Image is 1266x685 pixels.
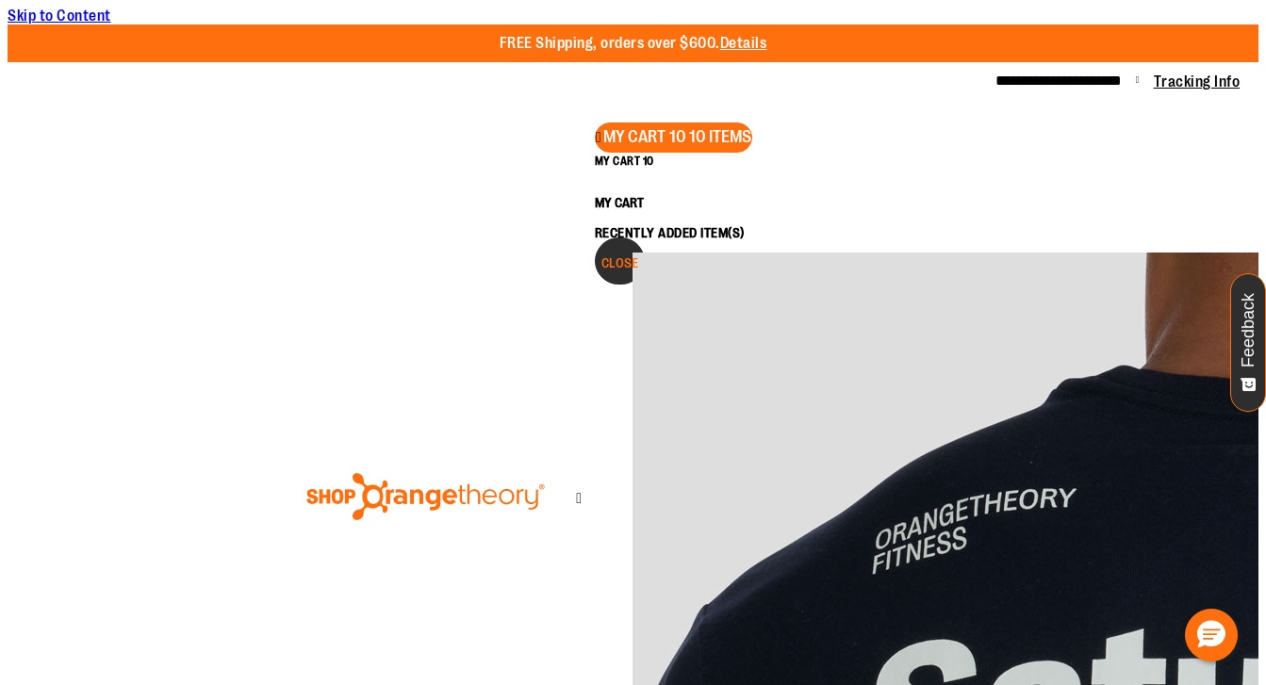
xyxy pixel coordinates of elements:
[1154,72,1241,92] a: Tracking Info
[603,127,666,146] span: My Cart
[709,127,751,146] span: items
[1230,273,1266,412] button: Feedback - Show survey
[643,155,654,168] span: Items in Cart
[8,24,1258,62] div: Promotional banner
[304,473,548,520] img: Shop Orangetheory
[595,122,752,153] button: My Cart 10 items
[689,127,751,146] span: 10
[595,195,644,210] span: My Cart
[595,237,645,285] button: Close
[8,8,111,24] a: Skip to Content
[720,35,767,52] a: Details
[601,255,638,270] span: Close
[1185,609,1238,661] button: Hello, have a question? Let’s chat.
[595,155,641,168] span: My Cart
[669,127,686,146] span: 10
[1136,72,1140,90] button: Account menu
[595,225,745,240] span: Recently added item(s)
[1240,293,1258,367] span: Feedback
[500,35,767,52] p: FREE Shipping, orders over $600.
